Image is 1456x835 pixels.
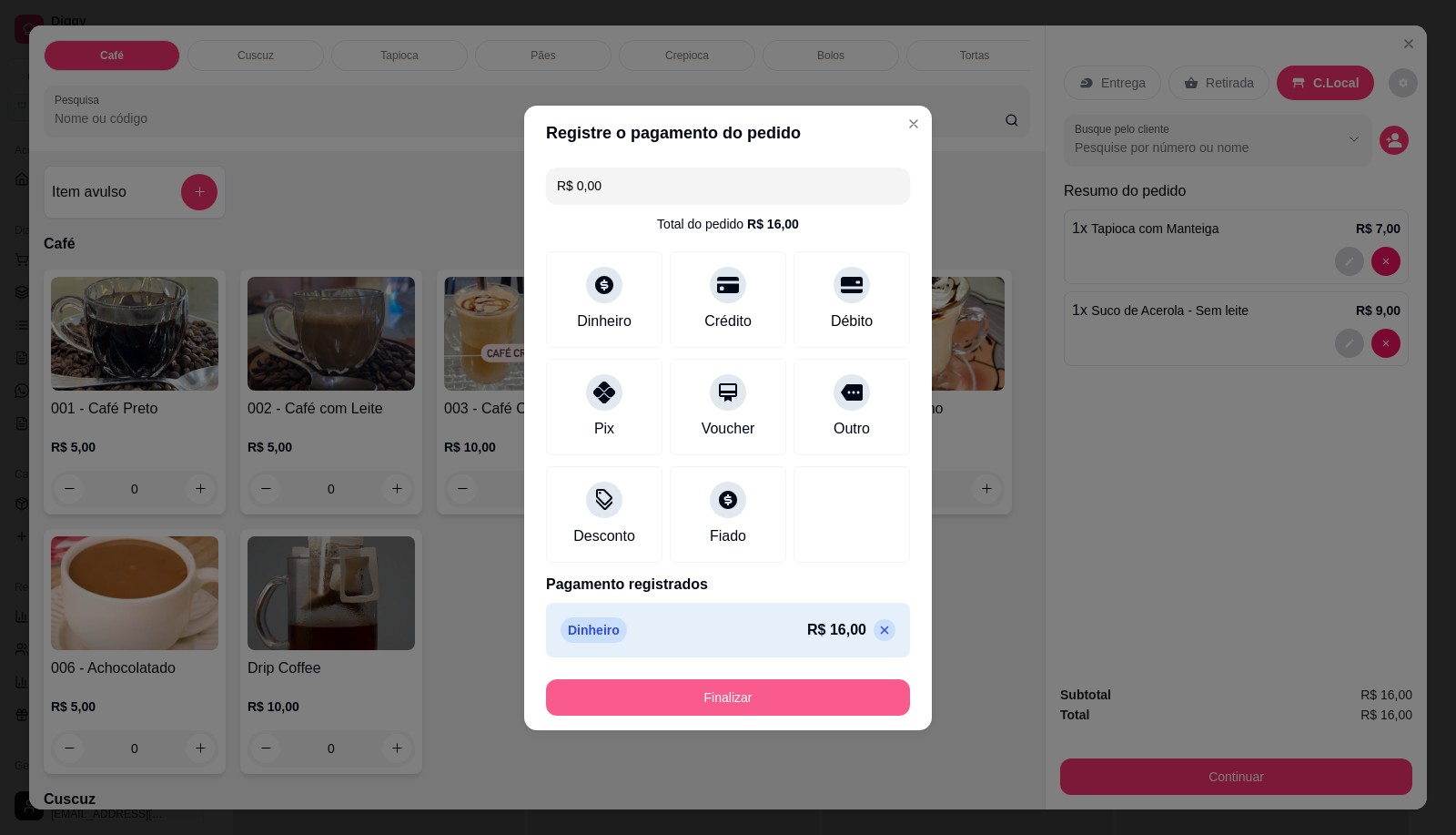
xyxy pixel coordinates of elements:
[704,311,752,332] div: Crédito
[831,311,873,332] div: Débito
[577,311,632,332] div: Dinheiro
[573,525,635,547] div: Desconto
[702,418,755,440] div: Voucher
[561,617,627,643] p: Dinheiro
[807,619,866,641] p: R$ 16,00
[524,106,932,160] header: Registre o pagamento do pedido
[747,215,799,233] div: R$ 16,00
[710,525,746,547] div: Fiado
[899,109,928,138] button: Close
[594,418,614,440] div: Pix
[657,215,799,233] div: Total do pedido
[834,418,870,440] div: Outro
[546,679,910,716] button: Finalizar
[557,168,899,204] input: Ex.: hambúrguer de cordeiro
[546,574,910,596] p: Pagamento registrados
